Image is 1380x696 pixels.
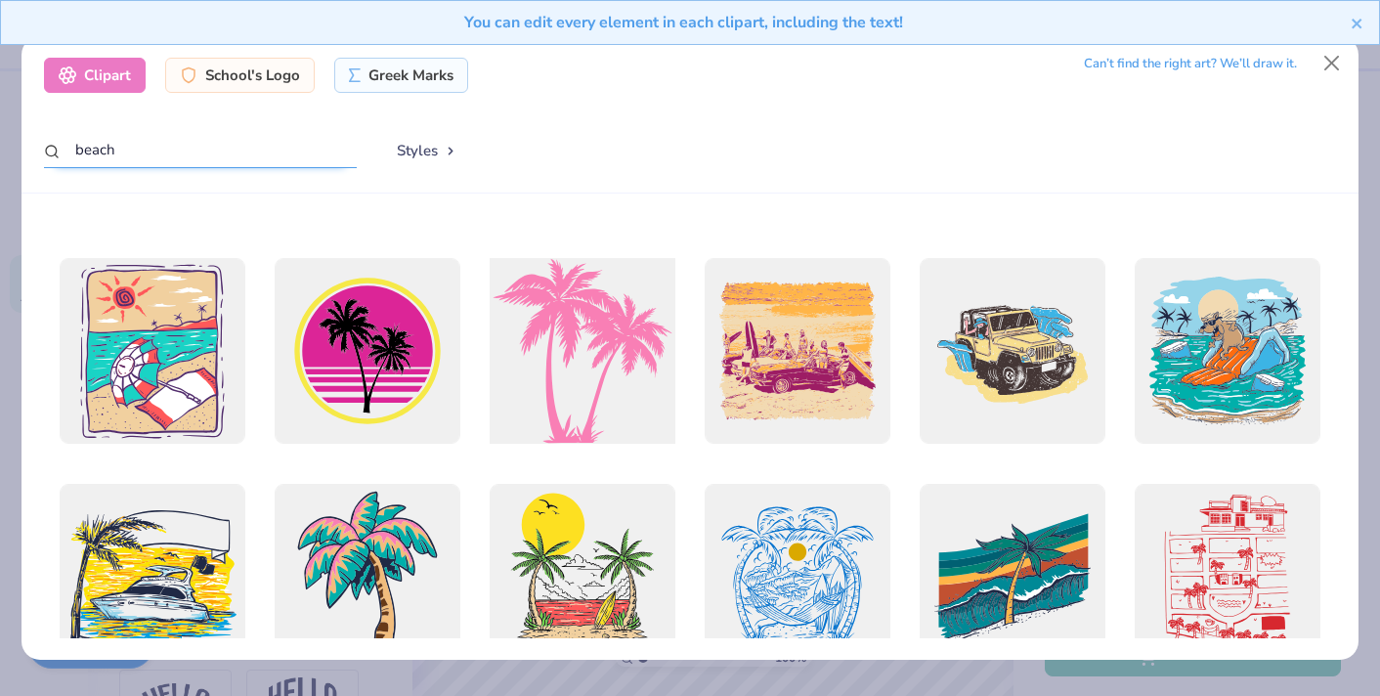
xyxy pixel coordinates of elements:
[1084,47,1297,81] div: Can’t find the right art? We’ll draw it.
[334,58,468,93] div: Greek Marks
[1351,11,1364,34] button: close
[376,132,478,169] button: Styles
[44,132,357,168] input: Search by name
[16,11,1351,34] div: You can edit every element in each clipart, including the text!
[165,58,315,93] div: School's Logo
[44,58,146,93] div: Clipart
[1314,44,1351,81] button: Close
